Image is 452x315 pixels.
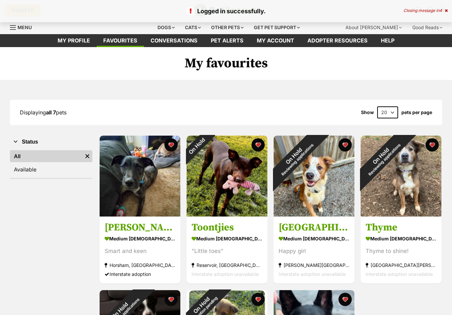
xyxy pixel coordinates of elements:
a: Help [374,34,401,47]
a: Adopter resources [301,34,374,47]
div: On Hold [178,127,215,164]
span: Interstate adoption unavailable [279,272,346,277]
div: Good Reads [408,21,447,34]
a: Available [10,163,92,175]
a: Menu [10,21,36,33]
img: Maldives [274,136,354,217]
div: medium [DEMOGRAPHIC_DATA] Dog [366,234,436,244]
a: Remove filter [82,150,92,162]
a: My account [250,34,301,47]
div: Horsham, [GEOGRAPHIC_DATA] [105,261,175,270]
div: Get pet support [249,21,304,34]
span: Show [361,110,374,115]
button: Status [10,138,92,146]
img: Toontjies [187,136,267,217]
button: favourite [339,138,352,152]
div: Reservoir, [GEOGRAPHIC_DATA] [192,261,262,270]
button: favourite [426,138,439,152]
div: Thyme to shine! [366,247,436,256]
a: Thyme medium [DEMOGRAPHIC_DATA] Dog Thyme to shine! [GEOGRAPHIC_DATA][PERSON_NAME][GEOGRAPHIC_DAT... [361,217,441,284]
a: conversations [144,34,204,47]
span: Menu [18,25,32,30]
a: Pet alerts [204,34,250,47]
div: Status [10,149,92,178]
button: favourite [164,293,178,306]
a: On Hold [187,211,267,218]
div: "Little toes" [192,247,262,256]
button: favourite [251,293,265,306]
a: My profile [51,34,97,47]
span: Reviewing applications [281,143,315,177]
div: [PERSON_NAME][GEOGRAPHIC_DATA], [GEOGRAPHIC_DATA] [279,261,349,270]
div: Cats [180,21,205,34]
h3: Toontjies [192,221,262,234]
span: Displaying pets [20,109,67,116]
div: medium [DEMOGRAPHIC_DATA] Dog [105,234,175,244]
a: On HoldReviewing applications [274,211,354,218]
h3: [PERSON_NAME] [105,221,175,234]
h3: Thyme [366,221,436,234]
button: favourite [339,293,352,306]
span: Interstate adoption unavailable [366,272,433,277]
a: All [10,150,82,162]
div: medium [DEMOGRAPHIC_DATA] Dog [279,234,349,244]
div: [GEOGRAPHIC_DATA][PERSON_NAME][GEOGRAPHIC_DATA] [366,261,436,270]
div: On Hold [346,121,419,194]
div: Smart and keen [105,247,175,256]
a: Toontjies medium [DEMOGRAPHIC_DATA] Dog "Little toes" Reservoir, [GEOGRAPHIC_DATA] Interstate ado... [187,217,267,284]
img: Reggie [100,136,180,217]
div: Dogs [153,21,179,34]
button: favourite [164,138,178,152]
a: [GEOGRAPHIC_DATA] medium [DEMOGRAPHIC_DATA] Dog Happy girl [PERSON_NAME][GEOGRAPHIC_DATA], [GEOGR... [274,217,354,284]
div: medium [DEMOGRAPHIC_DATA] Dog [192,234,262,244]
div: About [PERSON_NAME] [341,21,406,34]
h3: [GEOGRAPHIC_DATA] [279,221,349,234]
span: Interstate adoption unavailable [192,272,259,277]
a: [PERSON_NAME] medium [DEMOGRAPHIC_DATA] Dog Smart and keen Horsham, [GEOGRAPHIC_DATA] Interstate ... [100,217,180,284]
div: Other pets [206,21,248,34]
div: Happy girl [279,247,349,256]
a: On HoldReviewing applications [361,211,441,218]
button: favourite [251,138,265,152]
strong: all 7 [46,109,56,116]
a: Favourites [97,34,144,47]
label: pets per page [401,110,432,115]
div: On Hold [259,121,332,194]
img: Thyme [361,136,441,217]
div: Interstate adoption [105,270,175,279]
span: Reviewing applications [368,143,402,177]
